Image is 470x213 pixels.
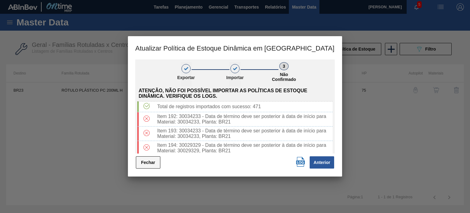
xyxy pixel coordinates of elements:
[279,62,289,70] div: 3
[171,75,201,80] p: Exportar
[278,62,289,86] button: 3Não Confirmado
[155,114,333,125] div: Item 192: 30034233 - Data de término deve ser posterior à data de início para Material: 30034233,...
[144,116,150,122] img: Tipo
[139,88,333,99] span: Atenção, não foi possível importar as políticas de estoque dinâmica. Verifique os logs.
[310,156,334,169] button: Anterior
[229,62,241,86] button: 2Importar
[220,75,250,80] p: Importar
[269,72,299,82] p: Não Confirmado
[144,130,150,136] img: Tipo
[294,156,307,168] button: Download Logs
[155,143,333,154] div: Item 194: 30029329 - Data de término deve ser posterior à data de início para Material: 30029329,...
[181,62,192,86] button: 1Exportar
[144,144,150,150] img: Tipo
[136,156,160,169] button: Fechar
[155,128,333,139] div: Item 193: 30034233 - Data de término deve ser posterior à data de início para Material: 30034233,...
[128,36,342,59] h3: Atualizar Política de Estoque Dinâmica em [GEOGRAPHIC_DATA]
[144,103,150,109] img: Tipo
[181,64,191,73] div: 1
[155,104,333,109] div: Total de registros importados com sucesso: 471
[230,64,240,73] div: 2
